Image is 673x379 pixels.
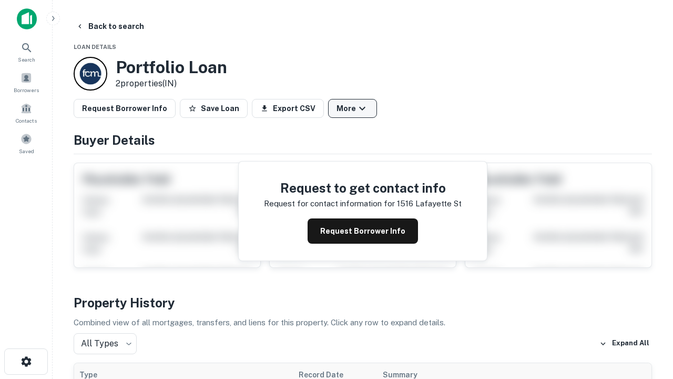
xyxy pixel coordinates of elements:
div: All Types [74,333,137,354]
button: Expand All [597,336,652,352]
span: Borrowers [14,86,39,94]
a: Search [3,37,49,66]
span: Search [18,55,35,64]
button: Export CSV [252,99,324,118]
button: Save Loan [180,99,248,118]
button: Back to search [72,17,148,36]
p: Combined view of all mortgages, transfers, and liens for this property. Click any row to expand d... [74,316,652,329]
span: Saved [19,147,34,155]
img: capitalize-icon.png [17,8,37,29]
h4: Property History [74,293,652,312]
a: Saved [3,129,49,157]
h4: Request to get contact info [264,178,462,197]
a: Contacts [3,98,49,127]
p: 2 properties (IN) [116,77,227,90]
button: More [328,99,377,118]
h3: Portfolio Loan [116,57,227,77]
p: 1516 lafayette st [397,197,462,210]
button: Request Borrower Info [308,218,418,244]
a: Borrowers [3,68,49,96]
button: Request Borrower Info [74,99,176,118]
h4: Buyer Details [74,131,652,149]
span: Contacts [16,116,37,125]
iframe: Chat Widget [620,295,673,345]
span: Loan Details [74,44,116,50]
p: Request for contact information for [264,197,395,210]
